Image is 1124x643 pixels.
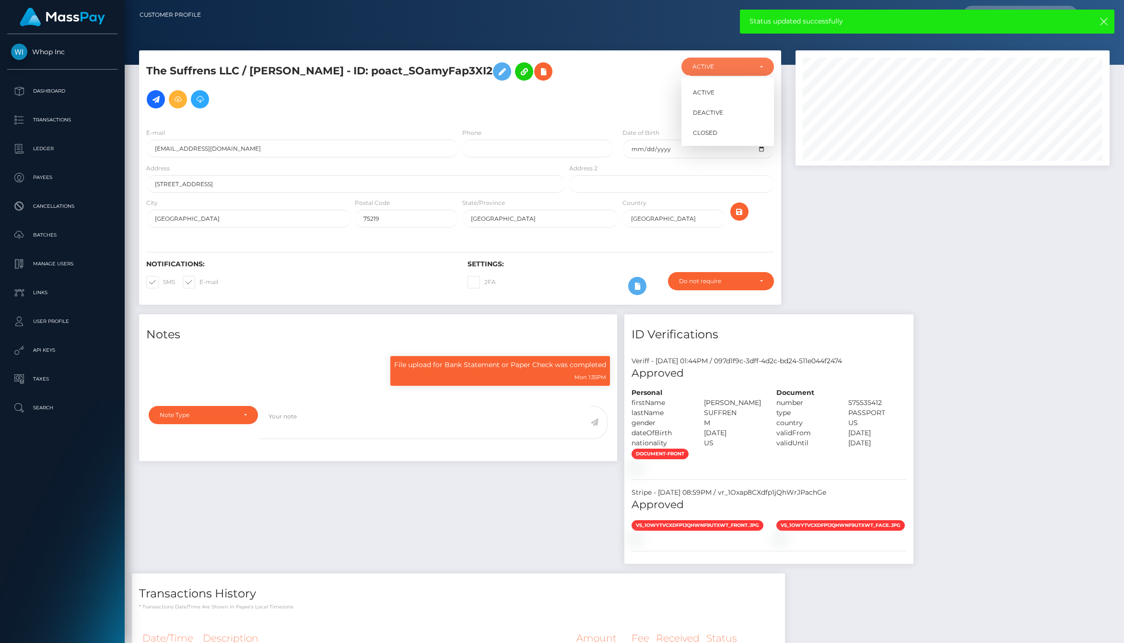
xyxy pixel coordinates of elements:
[7,396,117,420] a: Search
[7,223,117,247] a: Batches
[149,406,258,424] button: Note Type
[624,408,697,418] div: lastName
[7,194,117,218] a: Cancellations
[841,408,913,418] div: PASSPORT
[11,84,114,98] p: Dashboard
[11,113,114,127] p: Transactions
[11,142,114,156] p: Ledger
[632,464,639,471] img: 5072c174-b997-4381-b9d6-f4b681239280
[7,281,117,305] a: Links
[749,16,1066,26] span: Status updated successfully
[11,314,114,329] p: User Profile
[697,408,769,418] div: SUFFREN
[624,398,697,408] div: firstName
[769,438,842,448] div: validUntil
[697,418,769,428] div: M
[139,603,778,610] p: * Transactions date/time are shown in payee's local timezone
[462,199,505,207] label: State/Province
[632,520,763,531] span: vs_1OwYTVCXdfp1jQhWnF9UtXWT_front.jpg
[11,372,114,386] p: Taxes
[769,428,842,438] div: validFrom
[697,428,769,438] div: [DATE]
[11,257,114,271] p: Manage Users
[183,276,218,288] label: E-mail
[769,418,842,428] div: country
[693,129,717,137] span: CLOSED
[574,374,606,381] small: Mon 1:35PM
[622,199,646,207] label: Country
[139,585,778,602] h4: Transactions History
[468,260,774,268] h6: Settings:
[632,388,662,397] strong: Personal
[146,326,610,343] h4: Notes
[963,6,1053,24] input: Search...
[7,338,117,362] a: API Keys
[697,438,769,448] div: US
[140,5,201,25] a: Customer Profile
[693,88,714,97] span: ACTIVE
[7,108,117,132] a: Transactions
[841,438,913,448] div: [DATE]
[11,199,114,214] p: Cancellations
[7,79,117,103] a: Dashboard
[679,277,752,285] div: Do not require
[146,164,170,173] label: Address
[569,164,597,173] label: Address 2
[394,360,606,370] p: File upload for Bank Statement or Paper Check was completed
[622,129,659,137] label: Date of Birth
[7,367,117,391] a: Taxes
[769,408,842,418] div: type
[681,58,774,76] button: ACTIVE
[355,199,390,207] label: Postal Code
[7,252,117,276] a: Manage Users
[624,428,697,438] div: dateOfBirth
[841,418,913,428] div: US
[697,398,769,408] div: [PERSON_NAME]
[7,137,117,161] a: Ledger
[841,398,913,408] div: 575535412
[11,170,114,185] p: Payees
[146,199,158,207] label: City
[11,401,114,415] p: Search
[624,418,697,428] div: gender
[146,260,453,268] h6: Notifications:
[11,228,114,242] p: Batches
[160,411,236,419] div: Note Type
[769,398,842,408] div: number
[776,535,784,542] img: vr_1Oxap8CXdfp1jQhWrJPachGefile_1OxaoSCXdfp1jQhWacrBqG7T
[624,356,913,366] div: Veriff - [DATE] 01:44PM / 097d1f9c-3dff-4d2c-bd24-511e044f2474
[841,428,913,438] div: [DATE]
[20,8,105,26] img: MassPay Logo
[468,276,496,288] label: 2FA
[7,48,117,56] span: Whop Inc
[692,63,752,71] div: ACTIVE
[146,58,560,113] h5: The Suffrens LLC / [PERSON_NAME] - ID: poact_SOamyFap3XI2
[776,520,905,531] span: vs_1OwYTVCXdfp1jQhWnF9UtXWT_face.jpg
[624,488,913,498] div: Stripe - [DATE] 08:59PM / vr_1Oxap8CXdfp1jQhWrJPachGe
[632,449,689,459] span: document-front
[668,272,774,290] button: Do not require
[11,286,114,300] p: Links
[7,166,117,190] a: Payees
[146,276,175,288] label: SMS
[632,535,639,542] img: vr_1Oxap8CXdfp1jQhWrJPachGefile_1OxanxCXdfp1jQhWAa8h8COr
[462,129,481,137] label: Phone
[693,108,723,117] span: DEACTIVE
[7,310,117,333] a: User Profile
[11,44,27,60] img: Whop Inc
[632,326,906,343] h4: ID Verifications
[632,498,906,512] h5: Approved
[632,366,906,381] h5: Approved
[776,388,814,397] strong: Document
[147,90,165,108] a: Initiate Payout
[146,129,165,137] label: E-mail
[624,438,697,448] div: nationality
[11,343,114,357] p: API Keys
